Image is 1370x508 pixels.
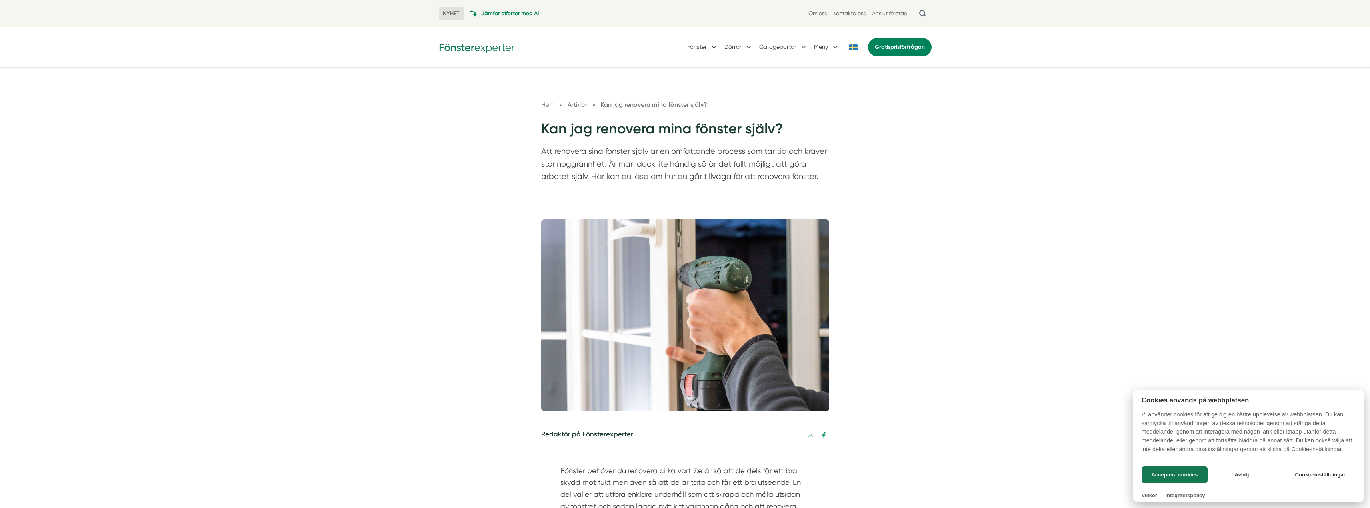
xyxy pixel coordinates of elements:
button: Cookie-inställningar [1285,466,1355,483]
p: Vi använder cookies för att ge dig en bättre upplevelse av webbplatsen. Du kan samtycka till anvä... [1133,410,1364,459]
button: Avböj [1210,466,1274,483]
a: Integritetspolicy [1165,492,1205,498]
h2: Cookies används på webbplatsen [1133,396,1364,404]
a: Villkor [1142,492,1157,498]
button: Acceptera cookies [1142,466,1208,483]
